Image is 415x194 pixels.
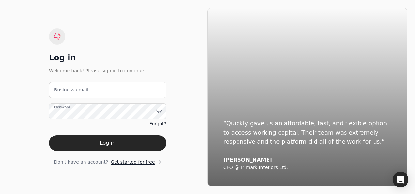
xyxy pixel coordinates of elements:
[111,159,155,166] span: Get started for free
[223,157,391,163] div: [PERSON_NAME]
[54,87,88,93] label: Business email
[223,165,391,170] div: CFO @ Trimark Interiors Ltd.
[54,159,108,166] span: Don't have an account?
[111,159,161,166] a: Get started for free
[393,172,408,187] div: Open Intercom Messenger
[223,119,391,146] div: “Quickly gave us an affordable, fast, and flexible option to access working capital. Their team w...
[49,53,166,63] div: Log in
[49,135,166,151] button: Log in
[149,121,166,127] a: Forgot?
[54,105,70,110] label: Password
[49,67,166,74] div: Welcome back! Please sign in to continue.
